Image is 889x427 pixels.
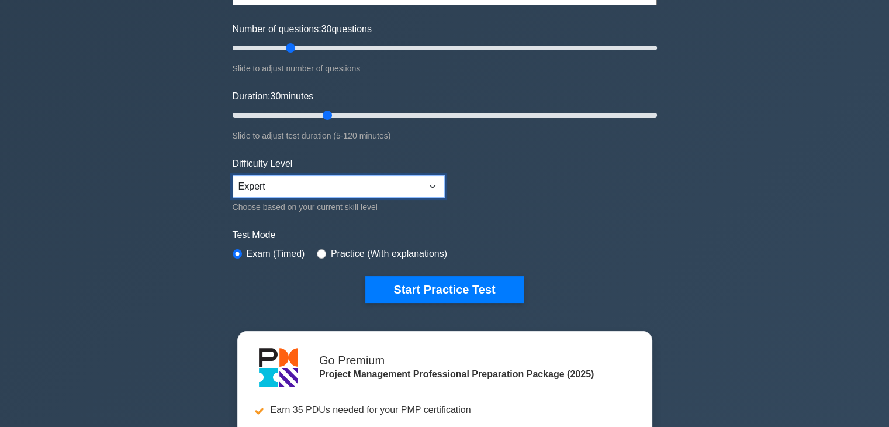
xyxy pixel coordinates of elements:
[233,200,445,214] div: Choose based on your current skill level
[247,247,305,261] label: Exam (Timed)
[365,276,523,303] button: Start Practice Test
[233,129,657,143] div: Slide to adjust test duration (5-120 minutes)
[233,228,657,242] label: Test Mode
[233,61,657,75] div: Slide to adjust number of questions
[331,247,447,261] label: Practice (With explanations)
[233,22,372,36] label: Number of questions: questions
[321,24,332,34] span: 30
[270,91,281,101] span: 30
[233,157,293,171] label: Difficulty Level
[233,89,314,104] label: Duration: minutes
